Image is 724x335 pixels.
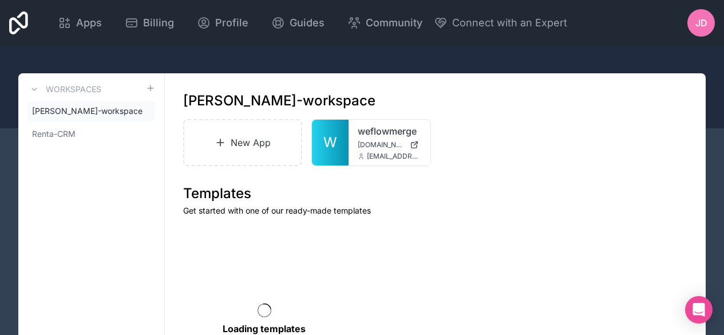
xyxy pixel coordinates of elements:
span: [EMAIL_ADDRESS][DOMAIN_NAME] [367,152,421,161]
div: Open Intercom Messenger [685,296,713,324]
span: Community [366,15,422,31]
span: W [323,133,337,152]
p: Get started with one of our ready-made templates [183,205,687,216]
a: weflowmerge [358,124,421,138]
a: Billing [116,10,183,36]
span: Billing [143,15,174,31]
h3: Workspaces [46,84,101,95]
span: [PERSON_NAME]-workspace [32,105,143,117]
span: Connect with an Expert [452,15,567,31]
a: Guides [262,10,334,36]
span: JD [695,16,707,30]
a: Workspaces [27,82,101,96]
span: Apps [76,15,102,31]
a: Community [338,10,432,36]
h1: [PERSON_NAME]-workspace [183,92,375,110]
span: Guides [290,15,325,31]
h1: Templates [183,184,687,203]
a: [DOMAIN_NAME] [358,140,421,149]
span: Profile [215,15,248,31]
a: Renta-CRM [27,124,155,144]
a: New App [183,119,302,166]
a: W [312,120,349,165]
button: Connect with an Expert [434,15,567,31]
a: Profile [188,10,258,36]
span: Renta-CRM [32,128,76,140]
a: Apps [49,10,111,36]
a: [PERSON_NAME]-workspace [27,101,155,121]
span: [DOMAIN_NAME] [358,140,405,149]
